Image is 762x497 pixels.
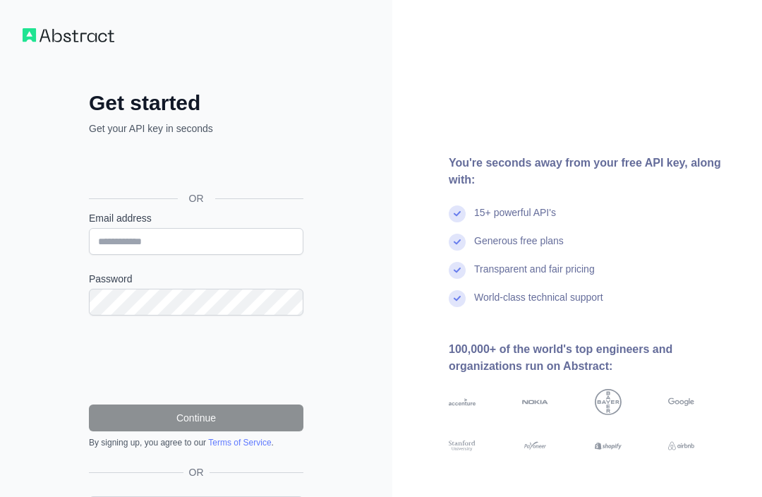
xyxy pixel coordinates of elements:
button: Continue [89,405,303,431]
div: Transparent and fair pricing [474,262,595,290]
div: Sign in with Google. Opens in new tab [89,151,301,182]
img: airbnb [668,439,695,453]
iframe: reCAPTCHA [89,333,303,388]
span: OR [178,191,215,205]
div: World-class technical support [474,290,603,318]
img: check mark [449,262,466,279]
label: Password [89,272,303,286]
img: stanford university [449,439,476,453]
img: google [668,389,695,416]
img: accenture [449,389,476,416]
iframe: Sign in with Google Button [82,151,308,182]
h2: Get started [89,90,303,116]
div: You're seconds away from your free API key, along with: [449,155,739,188]
div: 100,000+ of the world's top engineers and organizations run on Abstract: [449,341,739,375]
a: Terms of Service [208,438,271,448]
p: Get your API key in seconds [89,121,303,136]
div: Generous free plans [474,234,564,262]
div: 15+ powerful API's [474,205,556,234]
img: check mark [449,290,466,307]
img: bayer [595,389,622,416]
img: check mark [449,205,466,222]
div: By signing up, you agree to our . [89,437,303,448]
img: check mark [449,234,466,251]
img: payoneer [522,439,549,453]
img: nokia [522,389,549,416]
span: OR [183,465,210,479]
label: Email address [89,211,303,225]
img: shopify [595,439,622,453]
img: Workflow [23,28,114,42]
